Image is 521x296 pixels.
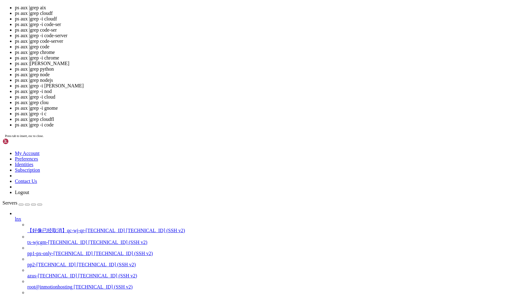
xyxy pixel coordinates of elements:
a: azus-[TECHNICAL_ID] [TECHNICAL_ID] (SSH v2) [27,273,519,279]
li: tx-wjcgm-[TECHNICAL_ID] [TECHNICAL_ID] (SSH v2) [27,234,519,245]
span: Servers [2,200,17,205]
x-row: 2176378 root 20 0 0 0 0 I 1.4 0.0 0:00.72 kworker/3:1-mm_percpu_wq [2,203,440,209]
li: pp2-[TECHNICAL_ID] [TECHNICAL_ID] (SSH v2) [27,256,519,267]
span: root@inmotionhosting [27,284,72,289]
span: wjc@g9lktnku [2,250,32,255]
a: Servers [2,200,42,205]
x-row: 2173203 root 20 0 0 0 0 I 0.8 0.0 0:01.61 kworker/6:0-mm_percpu_wq [2,245,440,250]
span: 2216597 wjc 20 0 5044 1212 996 R 11.6 0.0 0:00.41 tmux [2,126,189,131]
li: root@inmotionhosting [TECHNICAL_ID] (SSH v2) [27,279,519,290]
x-row: Tasks: [2,2,440,8]
span: pp2-[TECHNICAL_ID] [27,262,76,267]
li: ps aux |grep cloudfl [15,117,519,122]
span: 2204544 wjc 20 0 1060624 28792 0 R 66.0 0.1 0:24.01 node [2,80,189,85]
li: ps aux |grep -i code-ser [15,22,519,27]
li: ps aux |grep -i cloudf [15,16,519,22]
x-row: 1874417 wjc 20 0 158316 36744 1712 S 53.3 0.1 21:36.61 python3 [2,85,440,90]
x-row: 378482 wjc 20 0 3474784 19460 0 S 4.2 0.1 63:24.23 python [2,173,440,178]
li: ps aux |grep clou [15,100,519,105]
x-row: 2157770 wjc 20 0 308928 38652 44 S 39.7 0.1 2:51.92 python3 [2,95,440,100]
li: ps aux |grep -i gnome [15,105,519,111]
span: 180 root 20 0 0 0 0 R 91.5 0.0 11:56.33 kswapd0 [2,38,186,43]
a: pp2-[TECHNICAL_ID] [TECHNICAL_ID] (SSH v2) [27,262,519,267]
span: Press tab to insert, esc to close. [5,134,43,138]
x-row: 1028952 wjc 20 0 21.3g 94152 0 S 8.2 0.3 1:55.81 node [2,142,440,147]
span: ~ [35,250,37,255]
span: 32102.7 total, 215.9 free, 31760.5 used, 126.3 buff/cache [25,13,184,18]
x-row: 2171958 root 20 0 0 0 0 I 0.8 0.0 0:05.79 kworker/12:2-mm_percpu_wq [2,234,440,240]
a: Preferences [15,156,38,161]
div: (29, 48) [78,250,81,255]
x-row: 1981234 wjc 20 0 21.3g 77220 0 S 7.4 0.2 2:19.35 node [2,152,440,157]
x-row: MiB Mem : [2,13,440,18]
li: ps aux |grep code-ser [15,27,519,33]
span: 0.0 total, 0.0 free, 0.0 used. 11.8 avail Mem [25,18,171,23]
span: 2216542 wjc 20 0 726632 4716 0 R 84.4 0.0 0:09.87 node [2,44,189,49]
a: Identities [15,162,33,167]
li: ps aux |grep -i [PERSON_NAME] [15,83,519,89]
span: 1886992 wjc 20 0 24316 8432 556 R 15.3 0.0 364:40.10 tmux: server [2,116,208,121]
x-row: 2204580 wjc 20 0 5392 912 0 S 3.7 0.0 0:00.71 bash [2,178,440,183]
span: 1129 total, 12 running, 1115 sleeping, 0 stopped, 2 zombie [17,2,174,7]
span: 2202747 wjc 20 0 11.3g 56912 0 R 79.6 0.2 0:31.44 node [2,59,189,64]
x-row: 2204478 wjc 20 0 1325600 29848 0 S 1.1 0.1 0:07.68 node [2,219,440,224]
li: ps aux |grep -i cloud [15,94,519,100]
x-row: 1608830 wjc 20 0 25028 9168 0 S 2.3 0.0 0:35.66 python3 [2,188,440,193]
x-row: 2204507 wjc 20 0 1014276 14008 0 S 4.8 0.0 0:01.71 node [2,167,440,173]
li: ps aux |grep python [15,66,519,72]
span: azus-[TECHNICAL_ID] [27,273,77,278]
x-row: 737 root 20 0 16496 2680 1820 S 0.8 0.0 0:12.88 wpa_supplicant [2,229,440,235]
li: ps aux |grep -i code [15,122,519,128]
x-row: 2215630 root 20 0 0 0 0 I 1.1 0.0 0:00.29 kworker/4:1-mm_percpu_wq [2,224,440,229]
x-row: 2203959 wjc 20 0 1263956 16224 0 S 111.0 0.0 0:41.70 cloudflared [2,28,440,33]
li: ps aux |grep cloudf [15,11,519,16]
x-row: 2215803 wjc 20 0 1053232 26260 0 S 5.9 0.1 0:06.85 node [2,162,440,167]
span: [TECHNICAL_ID] (SSH v2) [78,273,137,278]
x-row: 2216486 wjc 20 0 21284 9584 0 S 9.1 0.0 0:10.88 python3 [2,131,440,137]
li: ps aux |grep -i c [15,111,519,117]
span: pp1-px-only-[TECHNICAL_ID] [27,251,93,256]
span: 2216521 wjc 20 0 9136 2676 712 R 8.2 0.0 0:02.96 top [2,147,186,152]
span: [TECHNICAL_ID] (SSH v2) [88,240,147,245]
a: pp1-px-only-[TECHNICAL_ID] [TECHNICAL_ID] (SSH v2) [27,251,519,256]
li: ps aux |grep aix [15,5,519,11]
x-row: 2172464 root 20 0 0 0 0 I 2.0 0.0 0:05.12 kworker/15:2-mm_percpu_wq [2,198,440,204]
span: 0.4 us, 75.5 sy, 0.0 ni, 11.3 id, 6.5 wa, 0.0 hi, 0.6 si, 5.6 st [22,8,194,13]
a: root@inmotionhosting [TECHNICAL_ID] (SSH v2) [27,284,519,290]
x-row: 2216552 root 20 0 16440 1860 0 S 2.3 0.0 0:03.70 sshd [2,193,440,198]
span: 2204459 wjc 20 0 42.0g 208376 0 R 72.0 0.6 0:52.86 node [2,69,189,74]
li: azus-[TECHNICAL_ID] [TECHNICAL_ID] (SSH v2) [27,267,519,279]
span: 2216423 wjc 20 0 985896 32772 0 R 81.0 0.1 0:23.80 npm [2,54,186,59]
a: My Account [15,151,40,156]
x-row: 2216585 wjc 20 0 0 0 0 Z 7.1 0.0 0:00.26 sh [2,157,440,162]
span: [TECHNICAL_ID] (SSH v2) [94,251,153,256]
span: lnx [15,216,21,222]
a: tx-wjcgm-[TECHNICAL_ID] [TECHNICAL_ID] (SSH v2) [27,240,519,245]
span: 2216422 wjc 20 0 985948 31856 0 R 72.0 0.1 0:23.85 npm [2,75,186,80]
li: 【好像已经取消】qc-wj-qr-[TECHNICAL_ID] [TECHNICAL_ID] (SSH v2) [27,222,519,234]
span: [TECHNICAL_ID] (SSH v2) [77,262,136,267]
a: 【好像已经取消】qc-wj-qr-[TECHNICAL_ID] [TECHNICAL_ID] (SSH v2) [27,228,519,234]
span: 2216596 wjc 20 0 5556 296 0 S 17.6 0.0 0:00.62 tmux: client [2,106,208,111]
span: 3215520 wjc 20 0 126956 32060 0 R 28.6 0.1 55:41.67 python3 [2,100,196,105]
a: Logout [15,190,29,195]
x-row: Connection timed out [2,2,440,8]
li: pp1-px-only-[TECHNICAL_ID] [TECHNICAL_ID] (SSH v2) [27,245,519,256]
x-row: : $ ps aux |grep [2,250,440,255]
li: ps aux |grep code-server [15,38,519,44]
li: ps aux |[PERSON_NAME] [15,61,519,66]
div: (0, 1) [2,8,5,13]
x-row: 2203959 wjc 20 0 1263956 16268 0 S 160.1 0.0 0:53.21 cloudflared [2,33,440,39]
span: [TECHNICAL_ID] (SSH v2) [73,284,132,289]
x-row: 2172741 root 19 -1 64080 956 4 S 11.9 0.0 0:46.01 systemd-journal [2,121,440,126]
span: [TECHNICAL_ID] (SSH v2) [126,228,185,233]
li: ps aux |grep -i nod [15,89,519,94]
li: ps aux |grep chrome [15,50,519,55]
li: ps aux |grep nodejs [15,77,519,83]
a: Contact Us [15,179,37,184]
x-row: 2215133 wjc 20 0 31.4g 211188 0 D 77.9 0.6 0:36.04 [PERSON_NAME] [2,64,440,70]
li: ps aux |grep node [15,72,519,77]
li: ps aux |grep -i code-server [15,33,519,38]
x-row: MiB Swap: [2,18,440,23]
a: Subscription [15,167,40,173]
